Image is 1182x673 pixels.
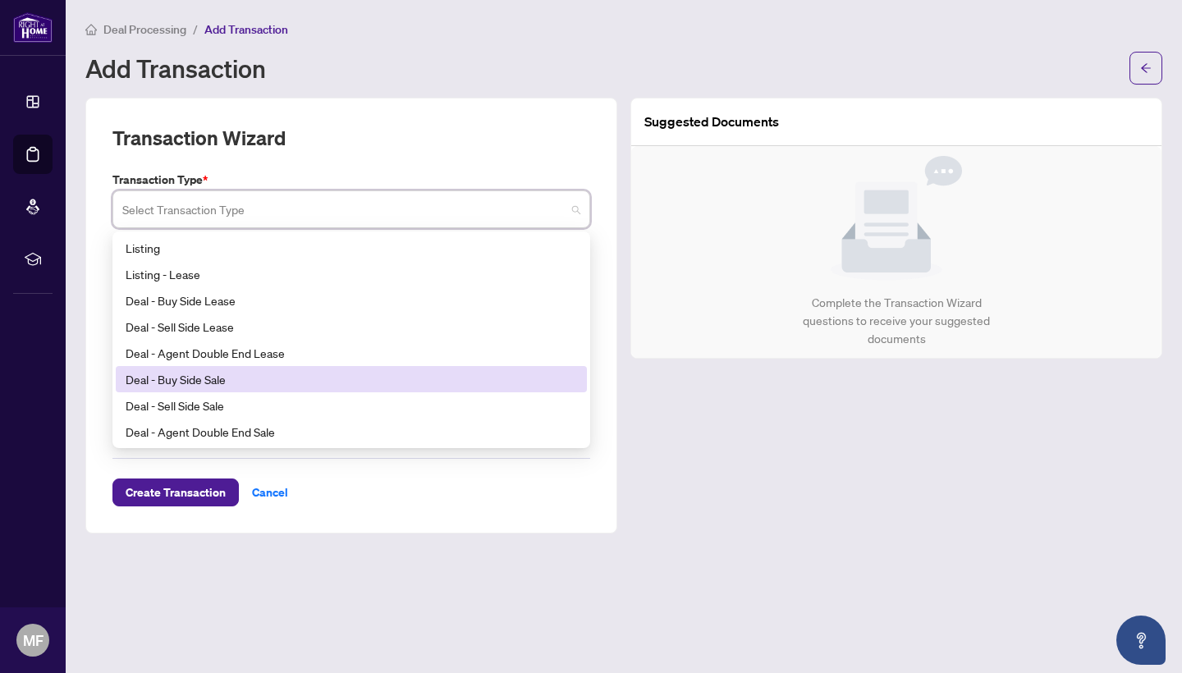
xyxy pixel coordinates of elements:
label: Transaction Type [112,171,590,189]
span: MF [23,629,44,652]
img: logo [13,12,53,43]
div: Deal - Buy Side Sale [116,366,587,392]
div: Deal - Sell Side Lease [126,318,577,336]
div: Listing [126,239,577,257]
div: Deal - Buy Side Sale [126,370,577,388]
button: Cancel [239,478,301,506]
div: Listing - Lease [116,261,587,287]
div: Listing [116,235,587,261]
div: Deal - Buy Side Lease [116,287,587,314]
span: Create Transaction [126,479,226,506]
span: home [85,24,97,35]
span: Cancel [252,479,288,506]
button: Create Transaction [112,478,239,506]
div: Deal - Agent Double End Sale [116,419,587,445]
div: Complete the Transaction Wizard questions to receive your suggested documents [786,294,1008,348]
h2: Transaction Wizard [112,125,286,151]
span: Deal Processing [103,22,186,37]
div: Listing - Lease [126,265,577,283]
img: Null State Icon [831,156,962,281]
li: / [193,20,198,39]
h1: Add Transaction [85,55,266,81]
div: Deal - Buy Side Lease [126,291,577,309]
button: Open asap [1116,616,1166,665]
span: arrow-left [1140,62,1152,74]
div: Deal - Agent Double End Lease [126,344,577,362]
div: Deal - Sell Side Sale [126,396,577,414]
div: Deal - Sell Side Lease [116,314,587,340]
span: Add Transaction [204,22,288,37]
article: Suggested Documents [644,112,779,132]
div: Deal - Agent Double End Lease [116,340,587,366]
div: Deal - Sell Side Sale [116,392,587,419]
div: Deal - Agent Double End Sale [126,423,577,441]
